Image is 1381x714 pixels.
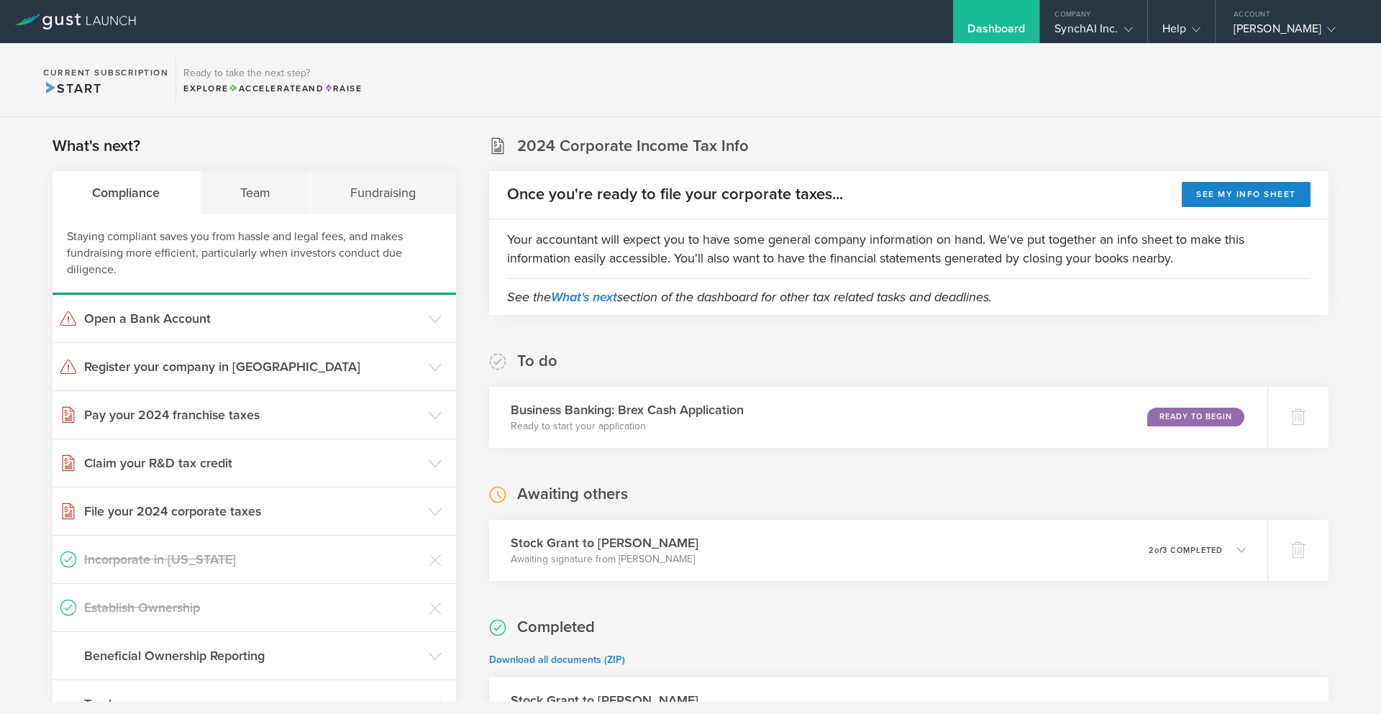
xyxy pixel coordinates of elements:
[489,387,1267,448] div: Business Banking: Brex Cash ApplicationReady to start your applicationReady to Begin
[967,22,1025,43] div: Dashboard
[43,68,168,77] h2: Current Subscription
[324,83,362,93] span: Raise
[311,171,456,214] div: Fundraising
[84,454,421,472] h3: Claim your R&D tax credit
[84,502,421,521] h3: File your 2024 corporate taxes
[176,58,369,102] div: Ready to take the next step?ExploreAccelerateandRaise
[517,484,628,505] h2: Awaiting others
[84,695,421,713] h3: Track your expenses
[84,309,421,328] h3: Open a Bank Account
[489,654,625,666] a: Download all documents (ZIP)
[511,691,698,710] h3: Stock Grant to [PERSON_NAME]
[229,83,324,93] span: and
[511,552,698,567] p: Awaiting signature from [PERSON_NAME]
[183,68,362,78] h3: Ready to take the next step?
[517,617,595,638] h2: Completed
[507,289,992,305] em: See the section of the dashboard for other tax related tasks and deadlines.
[84,357,421,376] h3: Register your company in [GEOGRAPHIC_DATA]
[511,534,698,552] h3: Stock Grant to [PERSON_NAME]
[517,136,749,157] h2: 2024 Corporate Income Tax Info
[1162,22,1200,43] div: Help
[1154,546,1162,555] em: of
[229,83,302,93] span: Accelerate
[53,214,456,295] div: Staying compliant saves you from hassle and legal fees, and makes fundraising more efficient, par...
[511,401,744,419] h3: Business Banking: Brex Cash Application
[507,184,843,205] h2: Once you're ready to file your corporate taxes...
[1149,546,1223,554] p: 2 3 completed
[201,171,311,214] div: Team
[53,171,201,214] div: Compliance
[84,550,421,569] h3: Incorporate in [US_STATE]
[1182,182,1311,207] button: See my info sheet
[43,81,101,96] span: Start
[183,82,362,95] div: Explore
[84,646,421,665] h3: Beneficial Ownership Reporting
[84,598,421,617] h3: Establish Ownership
[1054,22,1132,43] div: SynchAI Inc.
[1147,408,1244,426] div: Ready to Begin
[53,136,140,157] h2: What's next?
[511,419,744,434] p: Ready to start your application
[551,289,617,305] a: What's next
[507,230,1311,267] p: Your accountant will expect you to have some general company information on hand. We've put toget...
[1234,22,1356,43] div: [PERSON_NAME]
[517,351,557,372] h2: To do
[84,406,421,424] h3: Pay your 2024 franchise taxes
